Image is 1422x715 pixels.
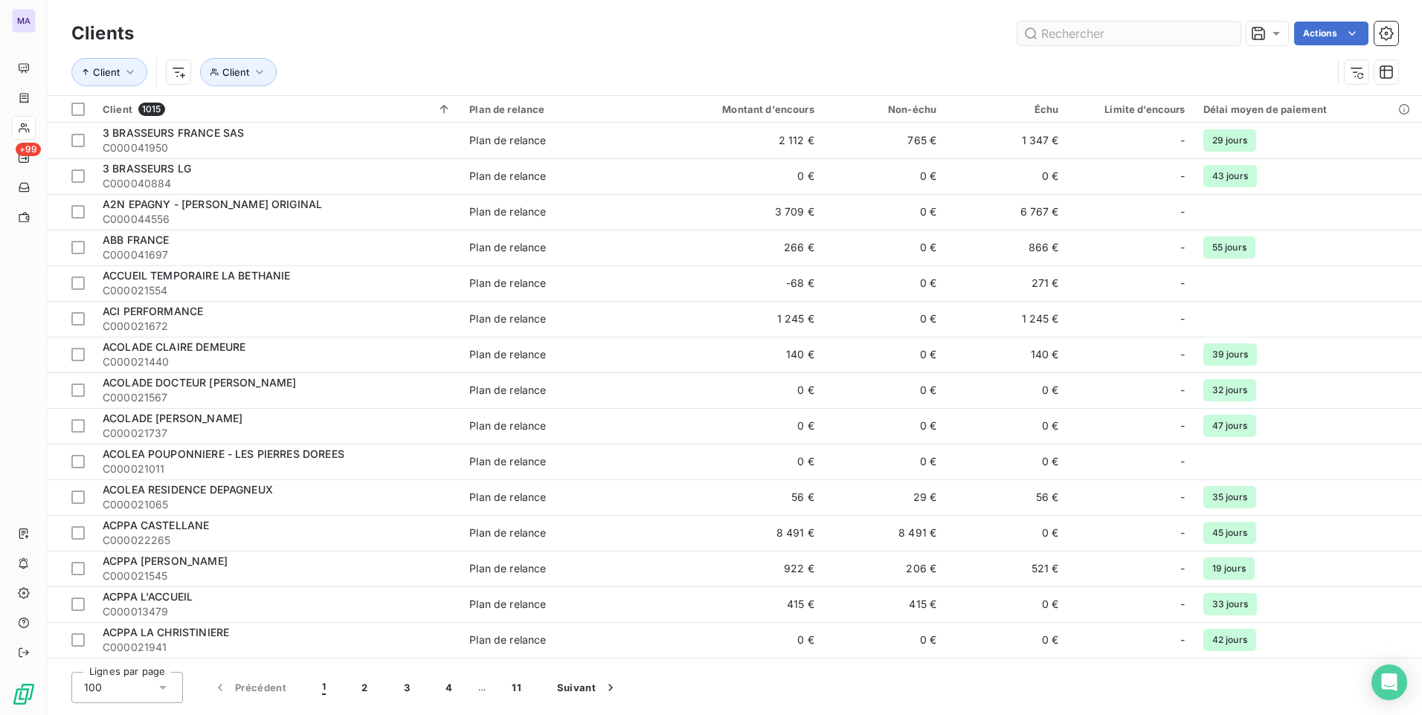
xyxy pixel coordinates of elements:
span: - [1180,490,1185,505]
td: 0 € [945,515,1067,551]
span: - [1180,525,1185,540]
td: 0 € [823,372,945,408]
td: 0 € [945,408,1067,444]
td: 140 € [945,337,1067,372]
td: 8 491 € [823,515,945,551]
div: Plan de relance [469,525,546,540]
td: 866 € [945,230,1067,265]
td: 271 € [945,265,1067,301]
span: - [1180,311,1185,326]
span: 55 jours [1203,236,1255,259]
span: - [1180,632,1185,647]
span: 45 jours [1203,522,1256,544]
td: 0 € [823,301,945,337]
td: 3 709 € [659,194,823,230]
span: ACOLADE CLAIRE DEMEURE [103,340,245,353]
span: ACOLEA RESIDENCE DEPAGNEUX [103,483,273,496]
span: ABB FRANCE [103,233,170,246]
div: Plan de relance [469,103,650,115]
span: - [1180,133,1185,148]
span: 1 [322,680,326,695]
span: ACOLADE [PERSON_NAME] [103,412,242,424]
div: Plan de relance [469,597,546,612]
td: 266 € [659,230,823,265]
button: Client [200,58,277,86]
td: 0 € [823,408,945,444]
td: 0 € [945,586,1067,622]
span: 3 BRASSEURS FRANCE SAS [103,126,244,139]
td: 56 € [945,479,1067,515]
img: Logo LeanPay [12,682,36,706]
span: - [1180,276,1185,291]
div: Plan de relance [469,311,546,326]
span: Client [103,103,132,115]
td: 922 € [659,551,823,586]
button: 4 [428,672,470,703]
span: 42 jours [1203,629,1256,651]
div: Open Intercom Messenger [1371,664,1407,700]
button: 3 [386,672,428,703]
span: +99 [16,143,41,156]
td: -68 € [659,265,823,301]
input: Rechercher [1017,22,1241,45]
td: 0 € [823,230,945,265]
div: Plan de relance [469,240,546,255]
span: 29 jours [1203,129,1256,152]
button: 11 [494,672,539,703]
span: C000022265 [103,533,451,548]
div: Plan de relance [469,133,546,148]
td: 0 € [823,622,945,658]
span: - [1180,418,1185,433]
td: 0 € [945,158,1067,194]
span: C000040884 [103,176,451,191]
td: 7 880 € [659,658,823,693]
td: 0 € [659,372,823,408]
span: 39 jours [1203,343,1257,366]
td: 2 112 € [659,123,823,158]
span: 35 jours [1203,486,1256,508]
span: ACPPA L'ACCUEIL [103,590,193,603]
td: 29 € [823,479,945,515]
td: 0 € [823,265,945,301]
span: ACPPA CASTELLANE [103,519,209,531]
td: 0 € [823,444,945,479]
div: Plan de relance [469,454,546,469]
span: 100 [84,680,102,695]
button: Client [71,58,147,86]
div: Plan de relance [469,169,546,184]
span: 3 BRASSEURS LG [103,162,191,175]
span: ACOLEA POUPONNIERE - LES PIERRES DOREES [103,447,344,460]
td: 0 € [659,622,823,658]
span: 1015 [138,103,165,116]
span: C000021567 [103,390,451,405]
span: … [470,676,494,699]
span: 43 jours [1203,165,1257,187]
td: 8 491 € [659,515,823,551]
td: 0 € [659,158,823,194]
span: - [1180,597,1185,612]
div: Plan de relance [469,632,546,647]
span: C000021065 [103,497,451,512]
button: Précédent [195,672,304,703]
span: C000041950 [103,140,451,155]
div: Limite d’encours [1077,103,1185,115]
span: - [1180,169,1185,184]
td: 1 245 € [945,301,1067,337]
td: 0 € [659,408,823,444]
span: 19 jours [1203,557,1255,580]
span: C000013479 [103,604,451,619]
span: - [1180,347,1185,362]
span: - [1180,240,1185,255]
span: C000044556 [103,212,451,227]
td: 765 € [823,123,945,158]
div: Non-échu [832,103,936,115]
button: 2 [344,672,385,703]
td: 0 € [823,337,945,372]
div: Plan de relance [469,561,546,576]
div: Plan de relance [469,204,546,219]
td: 0 € [945,622,1067,658]
td: 0 € [659,444,823,479]
td: 7 601 € [945,658,1067,693]
span: C000021672 [103,319,451,334]
span: C000021737 [103,426,451,441]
